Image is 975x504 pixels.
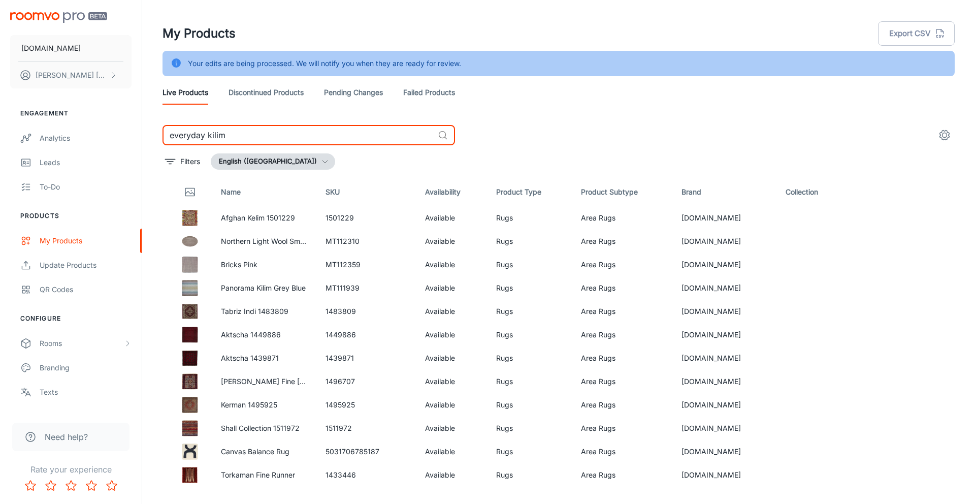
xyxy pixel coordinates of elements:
[934,125,955,145] button: settings
[488,440,572,463] td: Rugs
[673,178,777,206] th: Brand
[40,181,132,193] div: To-do
[573,230,673,253] td: Area Rugs
[673,253,777,276] td: [DOMAIN_NAME]
[417,393,488,417] td: Available
[221,237,336,245] a: Northern Light Wool Smoke Round
[777,178,850,206] th: Collection
[488,323,572,346] td: Rugs
[488,417,572,440] td: Rugs
[317,206,416,230] td: 1501229
[221,377,387,386] a: [PERSON_NAME] Fine [PERSON_NAME] 1496707
[488,253,572,276] td: Rugs
[403,80,455,105] a: Failed Products
[221,354,279,362] a: Aktscha 1439871
[317,393,416,417] td: 1495925
[41,476,61,496] button: Rate 2 star
[221,307,288,316] a: Tabriz Indi 1483809
[417,463,488,487] td: Available
[673,417,777,440] td: [DOMAIN_NAME]
[488,276,572,300] td: Rugs
[162,24,236,43] h1: My Products
[673,323,777,346] td: [DOMAIN_NAME]
[221,400,277,409] a: Kerman 1495925
[221,260,257,269] a: Bricks Pink
[162,80,208,105] a: Live Products
[488,178,572,206] th: Product Type
[673,276,777,300] td: [DOMAIN_NAME]
[573,393,673,417] td: Area Rugs
[488,463,572,487] td: Rugs
[221,424,300,432] a: Shall Collection 1511972
[162,153,203,170] button: filter
[10,62,132,88] button: [PERSON_NAME] [PERSON_NAME]
[10,12,107,23] img: Roomvo PRO Beta
[673,346,777,370] td: [DOMAIN_NAME]
[221,283,306,292] a: Panorama Kilim Grey Blue
[40,235,132,246] div: My Products
[10,35,132,61] button: [DOMAIN_NAME]
[8,463,134,476] p: Rate your experience
[488,346,572,370] td: Rugs
[417,370,488,393] td: Available
[673,370,777,393] td: [DOMAIN_NAME]
[417,346,488,370] td: Available
[45,431,88,443] span: Need help?
[417,206,488,230] td: Available
[417,323,488,346] td: Available
[40,157,132,168] div: Leads
[61,476,81,496] button: Rate 3 star
[673,393,777,417] td: [DOMAIN_NAME]
[229,80,304,105] a: Discontinued Products
[673,463,777,487] td: [DOMAIN_NAME]
[317,300,416,323] td: 1483809
[317,253,416,276] td: MT112359
[21,43,81,54] p: [DOMAIN_NAME]
[417,230,488,253] td: Available
[573,463,673,487] td: Area Rugs
[417,300,488,323] td: Available
[20,476,41,496] button: Rate 1 star
[180,156,200,167] p: Filters
[317,276,416,300] td: MT111939
[673,440,777,463] td: [DOMAIN_NAME]
[40,133,132,144] div: Analytics
[162,125,434,145] input: Search
[573,206,673,230] td: Area Rugs
[488,370,572,393] td: Rugs
[573,276,673,300] td: Area Rugs
[417,417,488,440] td: Available
[673,230,777,253] td: [DOMAIN_NAME]
[40,362,132,373] div: Branding
[188,54,461,73] div: Your edits are being processed. We will notify you when they are ready for review.
[40,338,123,349] div: Rooms
[488,393,572,417] td: Rugs
[221,470,295,479] a: Torkaman Fine Runner
[317,463,416,487] td: 1433446
[573,440,673,463] td: Area Rugs
[673,206,777,230] td: [DOMAIN_NAME]
[488,300,572,323] td: Rugs
[221,330,281,339] a: Aktscha 1449886
[417,178,488,206] th: Availability
[102,476,122,496] button: Rate 5 star
[211,153,335,170] button: English ([GEOGRAPHIC_DATA])
[417,440,488,463] td: Available
[213,178,317,206] th: Name
[221,213,295,222] a: Afghan Kelim 1501229
[81,476,102,496] button: Rate 4 star
[317,230,416,253] td: MT112310
[40,284,132,295] div: QR Codes
[573,178,673,206] th: Product Subtype
[673,300,777,323] td: [DOMAIN_NAME]
[324,80,383,105] a: Pending Changes
[40,387,132,398] div: Texts
[878,21,955,46] button: Export CSV
[417,276,488,300] td: Available
[36,70,107,81] p: [PERSON_NAME] [PERSON_NAME]
[40,260,132,271] div: Update Products
[488,206,572,230] td: Rugs
[317,440,416,463] td: 5031706785187
[573,346,673,370] td: Area Rugs
[488,230,572,253] td: Rugs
